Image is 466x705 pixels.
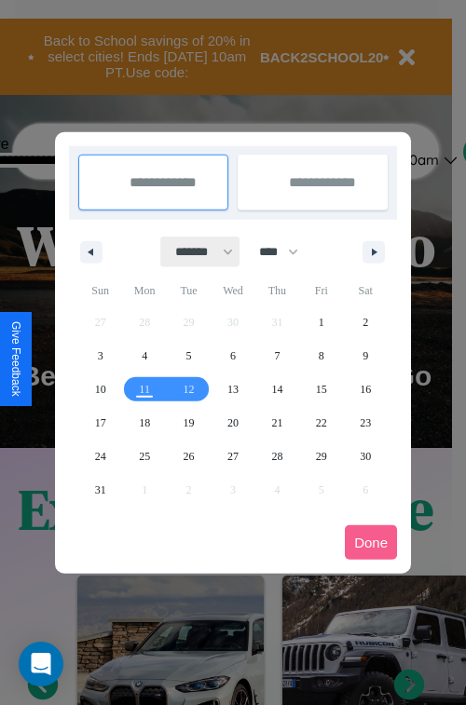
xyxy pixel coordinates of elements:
span: Sun [78,276,122,305]
span: 11 [139,373,150,406]
span: 1 [319,305,324,339]
span: 14 [271,373,282,406]
span: 25 [139,440,150,473]
span: 3 [98,339,103,373]
button: 2 [344,305,388,339]
button: 19 [167,406,211,440]
span: 22 [316,406,327,440]
span: Thu [255,276,299,305]
button: 9 [344,339,388,373]
button: 17 [78,406,122,440]
span: Sat [344,276,388,305]
button: 24 [78,440,122,473]
button: 5 [167,339,211,373]
span: 15 [316,373,327,406]
button: 15 [299,373,343,406]
span: 26 [184,440,195,473]
button: 13 [211,373,254,406]
button: 6 [211,339,254,373]
button: 28 [255,440,299,473]
span: 24 [95,440,106,473]
span: 12 [184,373,195,406]
button: 4 [122,339,166,373]
button: 22 [299,406,343,440]
span: 23 [360,406,371,440]
button: 26 [167,440,211,473]
span: 30 [360,440,371,473]
span: 6 [230,339,236,373]
span: 17 [95,406,106,440]
button: 7 [255,339,299,373]
span: 13 [227,373,239,406]
span: 20 [227,406,239,440]
button: Done [345,525,397,560]
span: Tue [167,276,211,305]
span: 31 [95,473,106,507]
span: Mon [122,276,166,305]
div: Give Feedback [9,321,22,397]
span: 8 [319,339,324,373]
button: 30 [344,440,388,473]
span: 9 [363,339,368,373]
span: 21 [271,406,282,440]
button: 18 [122,406,166,440]
button: 23 [344,406,388,440]
span: 10 [95,373,106,406]
button: 1 [299,305,343,339]
button: 12 [167,373,211,406]
button: 25 [122,440,166,473]
span: Fri [299,276,343,305]
div: Open Intercom Messenger [19,642,63,686]
button: 16 [344,373,388,406]
span: 5 [186,339,192,373]
button: 11 [122,373,166,406]
span: 7 [274,339,280,373]
button: 31 [78,473,122,507]
button: 27 [211,440,254,473]
button: 21 [255,406,299,440]
button: 29 [299,440,343,473]
span: 27 [227,440,239,473]
span: 19 [184,406,195,440]
button: 8 [299,339,343,373]
button: 20 [211,406,254,440]
span: 2 [363,305,368,339]
span: Wed [211,276,254,305]
span: 29 [316,440,327,473]
span: 4 [142,339,147,373]
span: 28 [271,440,282,473]
button: 10 [78,373,122,406]
button: 14 [255,373,299,406]
span: 16 [360,373,371,406]
span: 18 [139,406,150,440]
button: 3 [78,339,122,373]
